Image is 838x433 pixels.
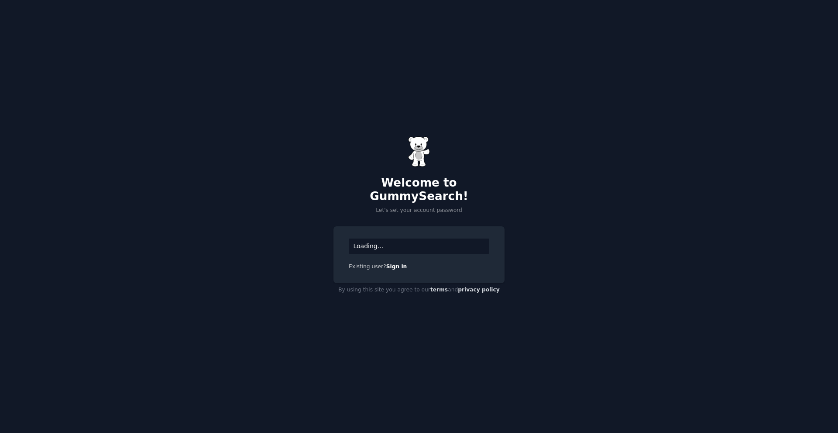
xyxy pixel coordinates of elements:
a: privacy policy [458,287,500,293]
a: terms [430,287,448,293]
span: Existing user? [349,263,386,270]
a: Sign in [386,263,407,270]
p: Let's set your account password [333,207,505,215]
div: Loading... [349,239,489,254]
img: Gummy Bear [408,136,430,167]
h2: Welcome to GummySearch! [333,176,505,204]
div: By using this site you agree to our and [333,283,505,297]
